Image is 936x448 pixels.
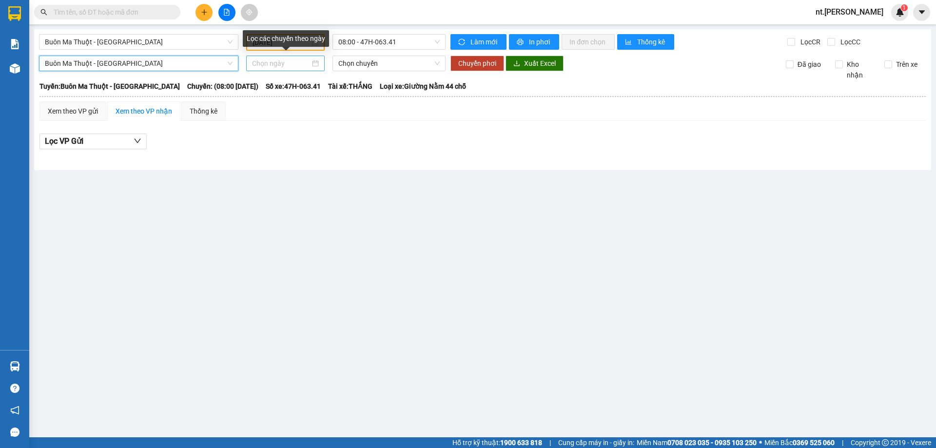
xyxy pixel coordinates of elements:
button: In đơn chọn [562,34,615,50]
button: file-add [218,4,235,21]
span: Buôn Ma Thuột - Nha Trang [45,56,233,71]
span: down [134,137,141,145]
span: plus [201,9,208,16]
div: Lọc các chuyến theo ngày [243,30,329,47]
span: Lọc CR [797,37,822,47]
span: Miền Bắc [764,437,835,448]
button: aim [241,4,258,21]
span: copyright [882,439,889,446]
input: Chọn ngày [252,58,310,69]
img: icon-new-feature [896,8,904,17]
span: Lọc VP Gửi [45,135,83,147]
sup: 1 [901,4,908,11]
span: Số xe: 47H-063.41 [266,81,321,92]
span: 08:00 - 47H-063.41 [338,35,440,49]
button: caret-down [913,4,930,21]
span: Trên xe [892,59,921,70]
span: Loại xe: Giường Nằm 44 chỗ [380,81,466,92]
span: question-circle [10,384,19,393]
span: caret-down [917,8,926,17]
strong: 1900 633 818 [500,439,542,447]
span: | [549,437,551,448]
button: bar-chartThống kê [617,34,674,50]
b: Tuyến: Buôn Ma Thuột - [GEOGRAPHIC_DATA] [39,82,180,90]
span: Cung cấp máy in - giấy in: [558,437,634,448]
span: Làm mới [470,37,499,47]
div: Thống kê [190,106,217,117]
span: Thống kê [637,37,666,47]
span: ⚪️ [759,441,762,445]
span: message [10,428,19,437]
strong: 0708 023 035 - 0935 103 250 [667,439,757,447]
span: notification [10,406,19,415]
button: Lọc VP Gửi [39,134,147,149]
span: search [40,9,47,16]
button: syncLàm mới [450,34,507,50]
input: Tìm tên, số ĐT hoặc mã đơn [54,7,169,18]
span: Đã giao [794,59,825,70]
button: downloadXuất Excel [506,56,564,71]
span: Hỗ trợ kỹ thuật: [452,437,542,448]
span: Kho nhận [843,59,877,80]
img: warehouse-icon [10,361,20,371]
span: Miền Nam [637,437,757,448]
div: Xem theo VP nhận [116,106,172,117]
span: nt.[PERSON_NAME] [808,6,891,18]
span: Chọn chuyến [338,56,440,71]
span: 1 [902,4,906,11]
span: Chuyến: (08:00 [DATE]) [187,81,258,92]
span: | [842,437,843,448]
button: printerIn phơi [509,34,559,50]
span: file-add [223,9,230,16]
img: logo-vxr [8,6,21,21]
img: warehouse-icon [10,63,20,74]
span: In phơi [529,37,551,47]
button: plus [195,4,213,21]
div: Xem theo VP gửi [48,106,98,117]
img: solution-icon [10,39,20,49]
span: Buôn Ma Thuột - Nha Trang [45,35,233,49]
span: bar-chart [625,39,633,46]
span: sync [458,39,467,46]
span: aim [246,9,253,16]
span: Tài xế: THẮNG [328,81,372,92]
span: Lọc CC [837,37,862,47]
button: Chuyển phơi [450,56,504,71]
span: printer [517,39,525,46]
strong: 0369 525 060 [793,439,835,447]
